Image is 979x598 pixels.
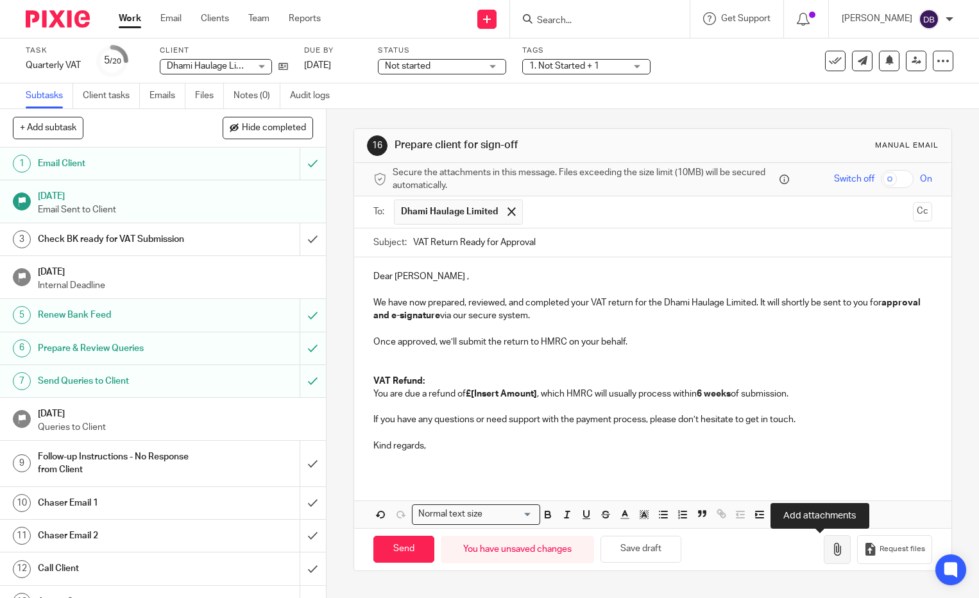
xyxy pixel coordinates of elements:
a: Emails [149,83,185,108]
a: Files [195,83,224,108]
div: 6 [13,339,31,357]
h1: [DATE] [38,404,313,420]
label: Task [26,46,81,56]
span: Dhami Haulage Limited [167,62,259,71]
label: Due by [304,46,362,56]
span: Secure the attachments in this message. Files exceeding the size limit (10MB) will be secured aut... [393,166,776,192]
span: Switch off [834,173,874,185]
button: Hide completed [223,117,313,139]
span: On [920,173,932,185]
div: 16 [367,135,387,156]
span: Dhami Haulage Limited [401,205,498,218]
button: Cc [913,202,932,221]
h1: Chaser Email 2 [38,526,204,545]
img: svg%3E [919,9,939,30]
div: 10 [13,494,31,512]
input: Search [536,15,651,27]
a: Reports [289,12,321,25]
span: [DATE] [304,61,331,70]
div: 7 [13,372,31,390]
div: Quarterly VAT [26,59,81,72]
div: 1 [13,155,31,173]
label: Tags [522,46,651,56]
p: Once approved, we’ll submit the return to HMRC on your behalf. [373,336,932,348]
h1: Renew Bank Feed [38,305,204,325]
label: Client [160,46,288,56]
h1: [DATE] [38,262,313,278]
input: Send [373,536,434,563]
span: Hide completed [242,123,306,133]
h1: Prepare client for sign-off [395,139,680,152]
p: If you have any questions or need support with the payment process, please don’t hesitate to get ... [373,413,932,426]
div: 12 [13,560,31,578]
div: 5 [104,53,121,68]
button: + Add subtask [13,117,83,139]
span: 1. Not Started + 1 [529,62,599,71]
a: Email [160,12,182,25]
div: 11 [13,527,31,545]
button: Save draft [600,536,681,563]
p: Queries to Client [38,421,313,434]
p: Email Sent to Client [38,203,313,216]
h1: Follow-up Instructions - No Response from Client [38,447,204,480]
strong: £[Insert Amount] [466,389,537,398]
a: Audit logs [290,83,339,108]
strong: VAT Refund: [373,377,425,386]
h1: Call Client [38,559,204,578]
input: Search for option [486,508,532,521]
a: Notes (0) [234,83,280,108]
a: Clients [201,12,229,25]
strong: 6 weeks [697,389,731,398]
p: You are due a refund of , which HMRC will usually process within of submission. [373,375,932,401]
div: 5 [13,306,31,324]
div: You have unsaved changes [441,536,594,563]
h1: Prepare & Review Queries [38,339,204,358]
p: Dear [PERSON_NAME] , [373,270,932,283]
span: Request files [880,544,925,554]
div: 3 [13,230,31,248]
h1: [DATE] [38,187,313,203]
button: Request files [857,535,932,564]
h1: Email Client [38,154,204,173]
div: Manual email [875,141,939,151]
a: Team [248,12,269,25]
label: To: [373,205,387,218]
h1: Check BK ready for VAT Submission [38,230,204,249]
p: We have now prepared, reviewed, and completed your VAT return for the Dhami Haulage Limited. It w... [373,296,932,323]
a: Work [119,12,141,25]
a: Client tasks [83,83,140,108]
small: /20 [110,58,121,65]
p: Kind regards, [373,440,932,452]
label: Subject: [373,236,407,249]
span: Not started [385,62,430,71]
span: Normal text size [415,508,485,521]
p: Internal Deadline [38,279,313,292]
div: Search for option [412,504,540,524]
img: Pixie [26,10,90,28]
p: [PERSON_NAME] [842,12,912,25]
h1: Send Queries to Client [38,372,204,391]
span: Get Support [721,14,770,23]
label: Status [378,46,506,56]
h1: Chaser Email 1 [38,493,204,513]
a: Subtasks [26,83,73,108]
div: 9 [13,454,31,472]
